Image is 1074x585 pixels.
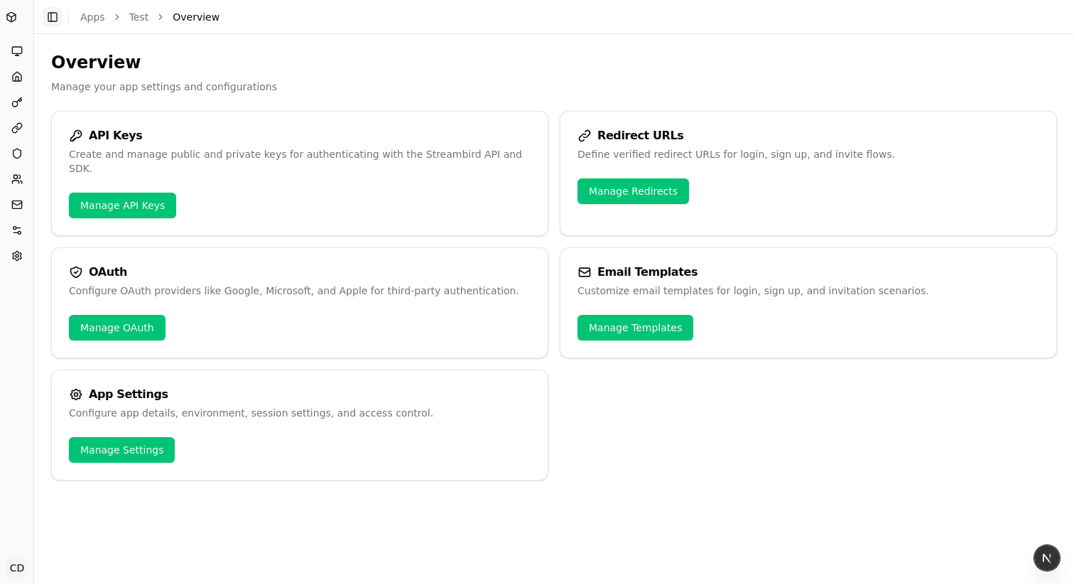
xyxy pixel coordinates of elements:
h2: Overview [51,51,1057,74]
a: Manage Settings [69,437,175,463]
div: Redirect URLs [597,130,683,141]
span: Overview [173,10,219,24]
div: Customize email templates for login, sign up, and invitation scenarios. [577,284,1039,298]
a: Manage Templates [577,315,693,340]
nav: breadcrumb [80,10,219,24]
a: Apps [80,11,105,23]
a: Test [129,10,149,24]
div: Define verified redirect URLs for login, sign up, and invite flows. [577,147,1039,161]
div: API Keys [89,130,142,141]
a: Manage API Keys [69,193,176,218]
p: Manage your app settings and configurations [51,80,1057,94]
div: Configure OAuth providers like Google, Microsoft, and Apple for third-party authentication. [69,284,531,298]
div: Email Templates [597,267,698,278]
button: Testtest [6,6,28,28]
div: App Settings [89,389,168,400]
div: OAuth [89,267,127,278]
div: Configure app details, environment, session settings, and access control. [69,406,531,420]
a: Manage Redirects [577,178,689,204]
a: Manage OAuth [69,315,166,340]
div: Create and manage public and private keys for authenticating with the Streambird API and SDK. [69,147,531,176]
button: CD [6,557,28,579]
